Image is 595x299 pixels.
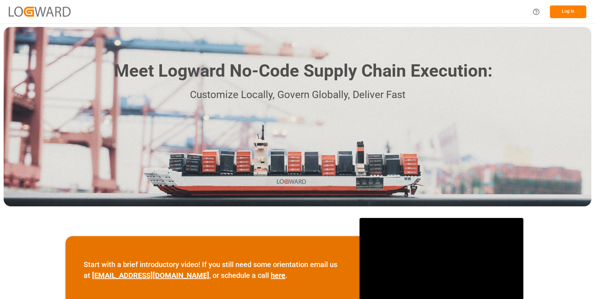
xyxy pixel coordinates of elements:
[84,259,341,281] p: Start with a brief introductory video! If you still need some orientation email us at , or schedu...
[550,5,586,18] button: Log In
[92,271,209,280] a: [EMAIL_ADDRESS][DOMAIN_NAME]
[9,7,71,16] img: Logward_new_orange.png
[528,4,544,20] button: Help Center
[114,58,492,84] h1: Meet Logward No-Code Supply Chain Execution:
[271,271,285,280] a: here
[103,87,492,103] p: Customize Locally, Govern Globally, Deliver Fast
